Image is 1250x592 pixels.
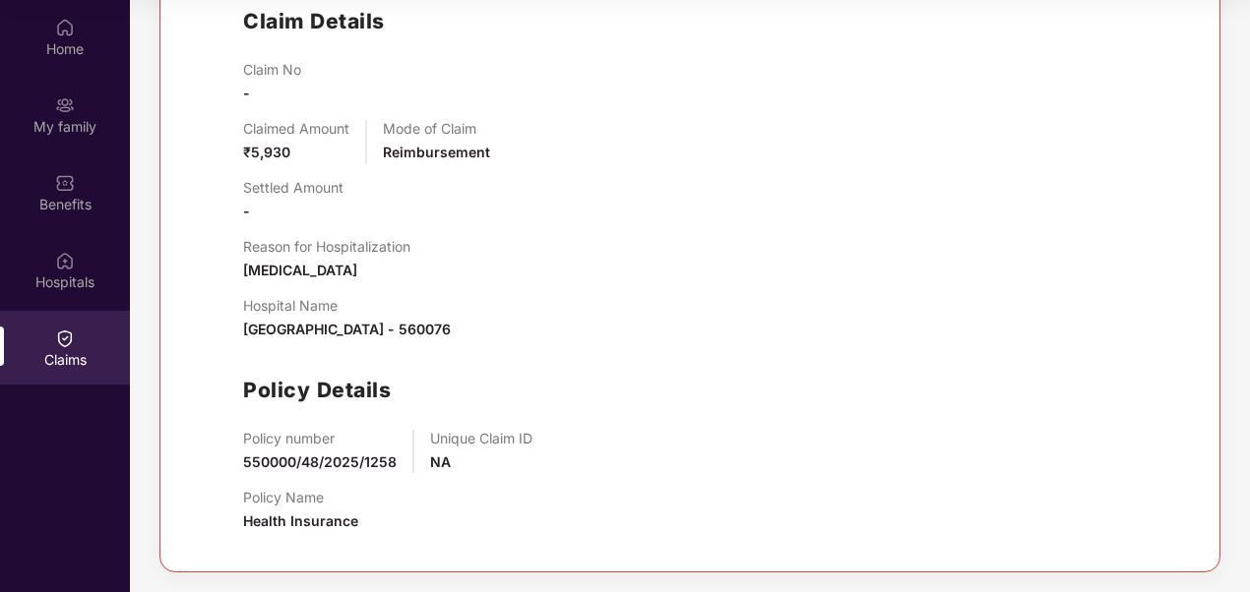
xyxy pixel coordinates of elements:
p: Reason for Hospitalization [243,238,410,255]
p: Claim No [243,61,301,78]
span: Reimbursement [383,144,490,160]
p: Unique Claim ID [430,430,532,446]
img: svg+xml;base64,PHN2ZyBpZD0iSG9tZSIgeG1sbnM9Imh0dHA6Ly93d3cudzMub3JnLzIwMDAvc3ZnIiB3aWR0aD0iMjAiIG... [55,18,75,37]
p: Settled Amount [243,179,344,196]
p: Hospital Name [243,297,451,314]
span: - [243,203,250,219]
h1: Policy Details [243,374,391,406]
span: - [243,85,250,101]
p: Policy Name [243,489,358,505]
span: 550000/48/2025/1258 [243,453,397,470]
p: Policy number [243,430,397,446]
p: Mode of Claim [383,120,490,137]
span: ₹5,930 [243,144,290,160]
h1: Claim Details [243,5,385,37]
img: svg+xml;base64,PHN2ZyBpZD0iQmVuZWZpdHMiIHhtbG5zPSJodHRwOi8vd3d3LnczLm9yZy8yMDAwL3N2ZyIgd2lkdGg9Ij... [55,173,75,193]
img: svg+xml;base64,PHN2ZyBpZD0iQ2xhaW0iIHhtbG5zPSJodHRwOi8vd3d3LnczLm9yZy8yMDAwL3N2ZyIgd2lkdGg9IjIwIi... [55,328,75,348]
img: svg+xml;base64,PHN2ZyBpZD0iSG9zcGl0YWxzIiB4bWxucz0iaHR0cDovL3d3dy53My5vcmcvMjAwMC9zdmciIHdpZHRoPS... [55,251,75,270]
img: svg+xml;base64,PHN2ZyB3aWR0aD0iMjAiIGhlaWdodD0iMjAiIHZpZXdCb3g9IjAgMCAyMCAyMCIgZmlsbD0ibm9uZSIgeG... [55,95,75,115]
span: Health Insurance [243,512,358,529]
span: NA [430,453,451,470]
p: Claimed Amount [243,120,349,137]
span: [MEDICAL_DATA] [243,262,357,278]
span: [GEOGRAPHIC_DATA] - 560076 [243,321,451,337]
